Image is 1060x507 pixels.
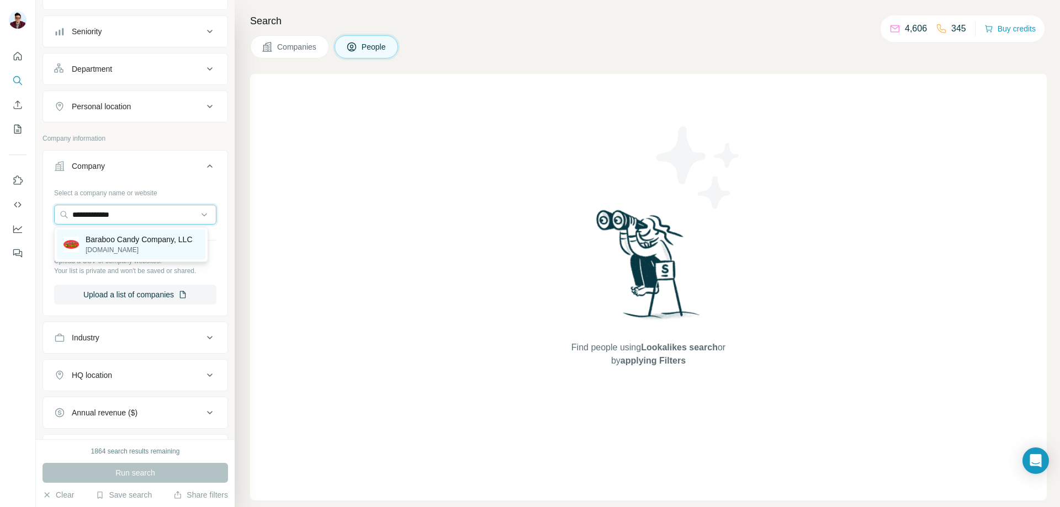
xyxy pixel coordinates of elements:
[649,118,748,217] img: Surfe Illustration - Stars
[905,22,927,35] p: 4,606
[9,243,26,263] button: Feedback
[984,21,1036,36] button: Buy credits
[43,489,74,500] button: Clear
[43,153,227,184] button: Company
[72,161,105,172] div: Company
[72,332,99,343] div: Industry
[1022,447,1049,474] div: Open Intercom Messenger
[72,26,102,37] div: Seniority
[72,407,137,418] div: Annual revenue ($)
[43,18,227,45] button: Seniority
[91,446,180,456] div: 1864 search results remaining
[43,324,227,351] button: Industry
[362,41,387,52] span: People
[72,101,131,112] div: Personal location
[9,95,26,115] button: Enrich CSV
[9,71,26,90] button: Search
[9,11,26,29] img: Avatar
[9,119,26,139] button: My lists
[250,13,1047,29] h4: Search
[173,489,228,500] button: Share filters
[72,370,112,381] div: HQ location
[951,22,966,35] p: 345
[43,93,227,120] button: Personal location
[9,46,26,66] button: Quick start
[43,437,227,463] button: Employees (size)
[9,219,26,239] button: Dashboard
[591,207,706,330] img: Surfe Illustration - Woman searching with binoculars
[43,134,228,143] p: Company information
[641,343,718,352] span: Lookalikes search
[54,184,216,198] div: Select a company name or website
[63,237,79,252] img: Baraboo Candy Company, LLC
[86,245,193,255] p: [DOMAIN_NAME]
[86,234,193,245] p: Baraboo Candy Company, LLC
[43,362,227,388] button: HQ location
[560,341,736,367] span: Find people using or by
[96,489,152,500] button: Save search
[621,356,686,365] span: applying Filters
[9,170,26,190] button: Use Surfe on LinkedIn
[54,266,216,276] p: Your list is private and won't be saved or shared.
[43,399,227,426] button: Annual revenue ($)
[54,285,216,305] button: Upload a list of companies
[277,41,317,52] span: Companies
[43,56,227,82] button: Department
[9,195,26,215] button: Use Surfe API
[72,63,112,74] div: Department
